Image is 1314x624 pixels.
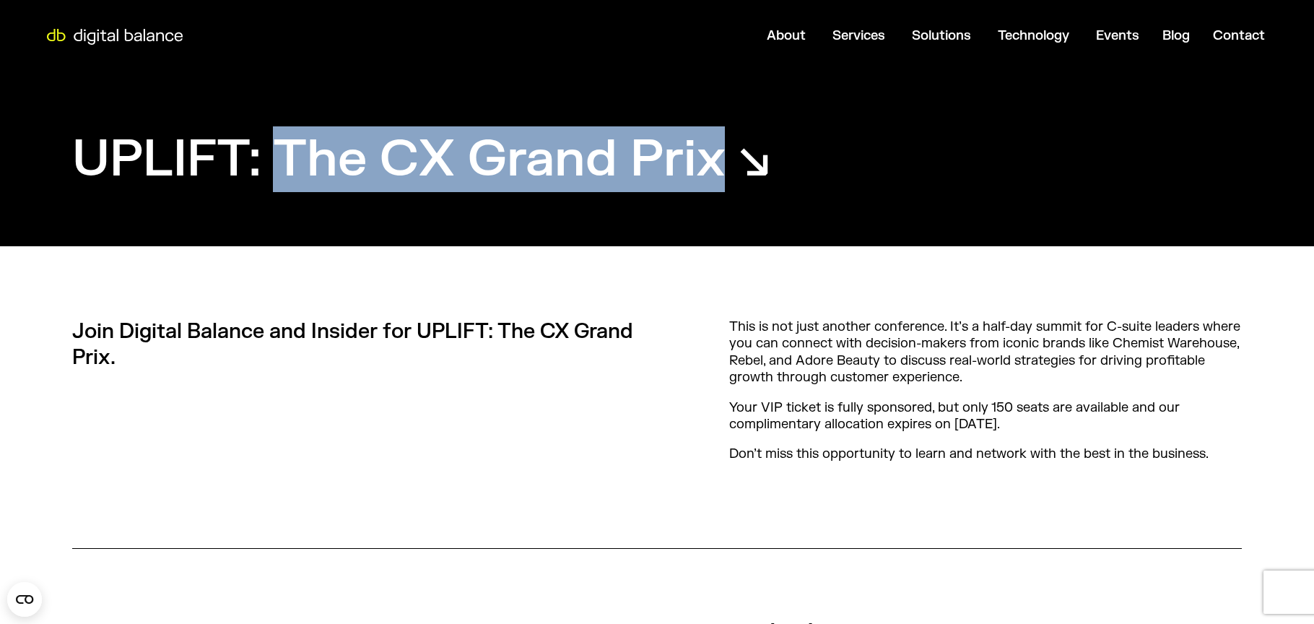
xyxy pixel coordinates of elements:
button: Open CMP widget [7,582,42,617]
a: Solutions [912,27,971,44]
a: Events [1096,27,1139,44]
p: Join Digital Balance and Insider for UPLIFT: The CX Grand Prix. [72,318,657,371]
p: Your VIP ticket is fully sponsored, but only 150 seats are available and our complimentary alloca... [729,399,1242,433]
a: Technology [998,27,1069,44]
nav: Menu [195,22,1276,50]
p: This is not just another conference. It’s a half-day summit for C-suite leaders where you can con... [729,318,1242,386]
a: About [767,27,806,44]
h1: UPLIFT: The CX Grand Prix ↘︎ [72,126,771,192]
a: Contact [1213,27,1265,44]
a: Blog [1162,27,1190,44]
p: Don’t miss this opportunity to learn and network with the best in the business. [729,446,1242,462]
a: Services [832,27,885,44]
img: Digital Balance logo [36,29,193,45]
div: Menu Toggle [195,22,1276,50]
